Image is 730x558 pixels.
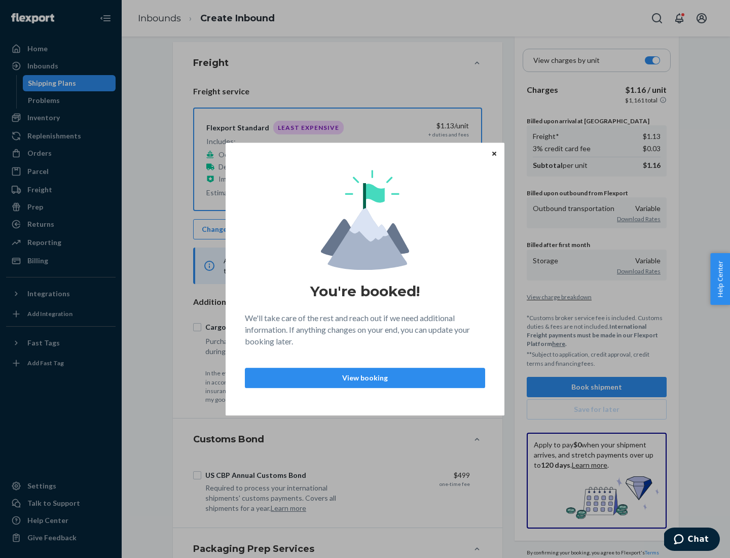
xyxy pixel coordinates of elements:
[245,368,485,388] button: View booking
[245,312,485,347] p: We'll take care of the rest and reach out if we need additional information. If anything changes ...
[253,373,477,383] p: View booking
[489,148,499,159] button: Close
[24,7,45,16] span: Chat
[310,282,420,300] h1: You're booked!
[321,170,409,270] img: svg+xml,%3Csvg%20viewBox%3D%220%200%20174%20197%22%20fill%3D%22none%22%20xmlns%3D%22http%3A%2F%2F...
